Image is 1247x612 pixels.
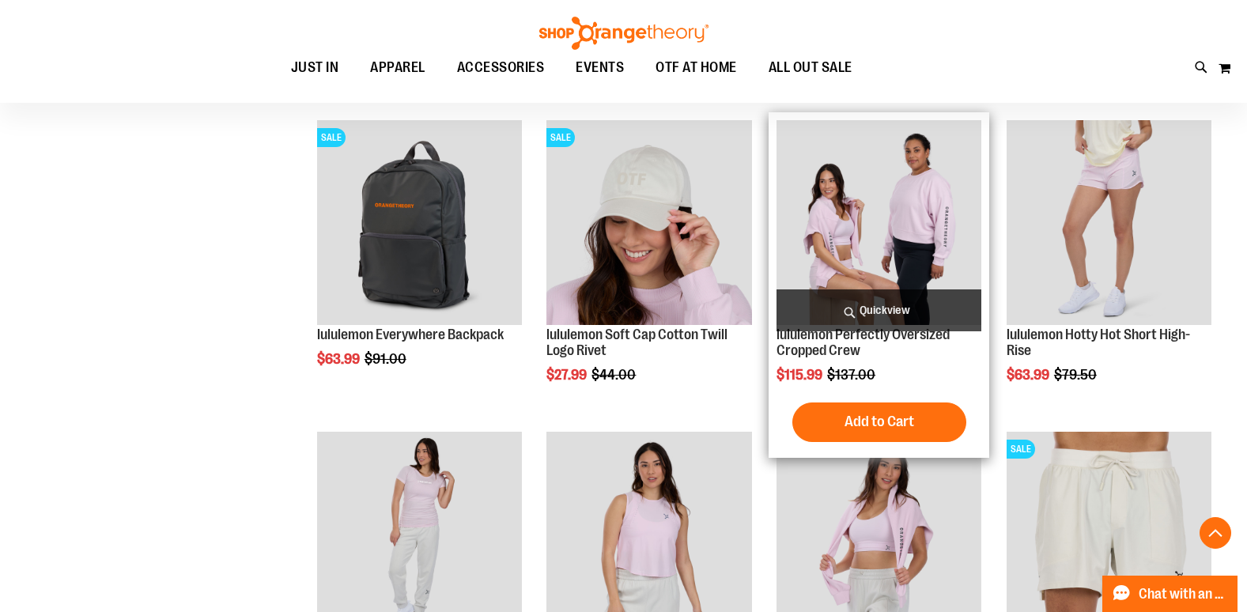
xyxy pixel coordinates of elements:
[370,50,425,85] span: APPAREL
[317,128,346,147] span: SALE
[538,112,759,423] div: product
[1007,120,1211,327] a: lululemon Hotty Hot Short High-Rise
[591,367,638,383] span: $44.00
[546,120,751,327] a: OTF lululemon Soft Cap Cotton Twill Logo Rivet KhakiSALE
[1054,367,1099,383] span: $79.50
[1007,440,1035,459] span: SALE
[777,120,981,327] a: lululemon Perfectly Oversized Cropped Crew
[1200,517,1231,549] button: Back To Top
[777,327,950,358] a: lululemon Perfectly Oversized Cropped Crew
[1007,367,1052,383] span: $63.99
[546,327,727,358] a: lululemon Soft Cap Cotton Twill Logo Rivet
[1139,587,1228,602] span: Chat with an Expert
[656,50,737,85] span: OTF AT HOME
[792,402,966,442] button: Add to Cart
[537,17,711,50] img: Shop Orangetheory
[309,112,530,407] div: product
[769,112,989,458] div: product
[317,120,522,325] img: lululemon Everywhere Backpack
[769,50,852,85] span: ALL OUT SALE
[546,367,589,383] span: $27.99
[777,367,825,383] span: $115.99
[317,120,522,327] a: lululemon Everywhere BackpackSALE
[999,112,1219,423] div: product
[827,367,878,383] span: $137.00
[1102,576,1238,612] button: Chat with an Expert
[546,120,751,325] img: OTF lululemon Soft Cap Cotton Twill Logo Rivet Khaki
[845,413,914,430] span: Add to Cart
[777,120,981,325] img: lululemon Perfectly Oversized Cropped Crew
[365,351,409,367] span: $91.00
[777,289,981,331] a: Quickview
[291,50,339,85] span: JUST IN
[317,351,362,367] span: $63.99
[576,50,624,85] span: EVENTS
[457,50,545,85] span: ACCESSORIES
[1007,120,1211,325] img: lululemon Hotty Hot Short High-Rise
[546,128,575,147] span: SALE
[1007,327,1190,358] a: lululemon Hotty Hot Short High-Rise
[317,327,504,342] a: lululemon Everywhere Backpack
